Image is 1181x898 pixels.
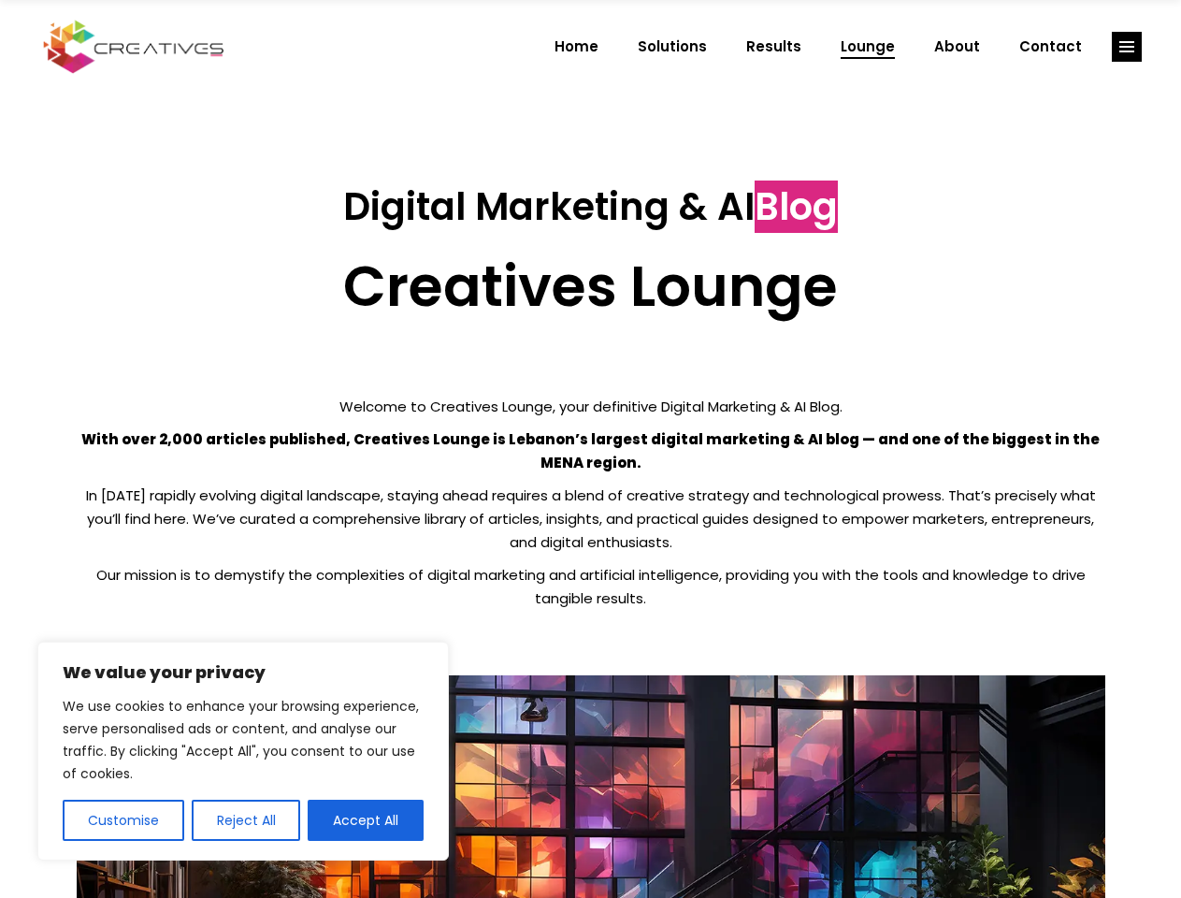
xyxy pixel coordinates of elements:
[77,484,1105,554] p: In [DATE] rapidly evolving digital landscape, staying ahead requires a blend of creative strategy...
[1019,22,1082,71] span: Contact
[755,181,838,233] span: Blog
[618,22,727,71] a: Solutions
[934,22,980,71] span: About
[63,661,424,684] p: We value your privacy
[77,184,1105,229] h3: Digital Marketing & AI
[63,800,184,841] button: Customise
[77,253,1105,320] h2: Creatives Lounge
[915,22,1000,71] a: About
[554,22,598,71] span: Home
[39,18,228,76] img: Creatives
[746,22,801,71] span: Results
[81,429,1100,472] strong: With over 2,000 articles published, Creatives Lounge is Lebanon’s largest digital marketing & AI ...
[37,642,449,861] div: We value your privacy
[77,395,1105,418] p: Welcome to Creatives Lounge, your definitive Digital Marketing & AI Blog.
[638,22,707,71] span: Solutions
[535,22,618,71] a: Home
[821,22,915,71] a: Lounge
[77,563,1105,610] p: Our mission is to demystify the complexities of digital marketing and artificial intelligence, pr...
[1000,22,1102,71] a: Contact
[727,22,821,71] a: Results
[63,695,424,785] p: We use cookies to enhance your browsing experience, serve personalised ads or content, and analys...
[192,800,301,841] button: Reject All
[308,800,424,841] button: Accept All
[1112,32,1142,62] a: link
[841,22,895,71] span: Lounge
